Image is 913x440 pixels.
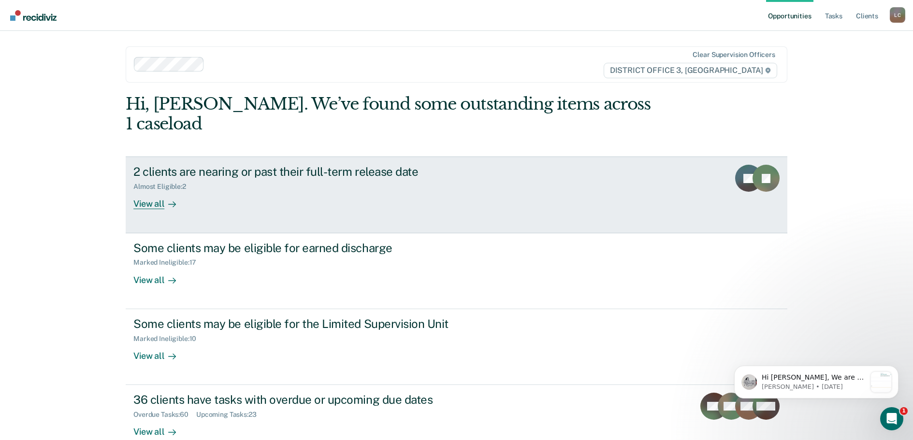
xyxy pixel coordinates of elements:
iframe: Intercom live chat [880,407,903,430]
div: View all [133,419,188,438]
div: 36 clients have tasks with overdue or upcoming due dates [133,393,473,407]
div: Upcoming Tasks : 23 [196,411,264,419]
button: Profile dropdown button [890,7,905,23]
img: Recidiviz [10,10,57,21]
span: Hi [PERSON_NAME], We are so excited to announce a brand new feature: AI case note search! 📣 Findi... [42,27,146,275]
span: 1 [900,407,908,415]
span: DISTRICT OFFICE 3, [GEOGRAPHIC_DATA] [604,63,777,78]
div: View all [133,342,188,361]
p: Message from Kim, sent 1w ago [42,36,146,45]
div: Some clients may be eligible for earned discharge [133,241,473,255]
a: Some clients may be eligible for the Limited Supervision UnitMarked Ineligible:10View all [126,309,787,385]
div: Marked Ineligible : 10 [133,335,204,343]
div: Clear supervision officers [693,51,775,59]
div: Overdue Tasks : 60 [133,411,196,419]
div: Hi, [PERSON_NAME]. We’ve found some outstanding items across 1 caseload [126,94,655,134]
iframe: Intercom notifications message [720,346,913,414]
div: View all [133,267,188,285]
div: L C [890,7,905,23]
a: Some clients may be eligible for earned dischargeMarked Ineligible:17View all [126,233,787,309]
div: Almost Eligible : 2 [133,183,194,191]
a: 2 clients are nearing or past their full-term release dateAlmost Eligible:2View all [126,156,787,233]
div: 2 clients are nearing or past their full-term release date [133,165,473,179]
div: Some clients may be eligible for the Limited Supervision Unit [133,317,473,331]
div: Marked Ineligible : 17 [133,258,204,267]
div: View all [133,191,188,210]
